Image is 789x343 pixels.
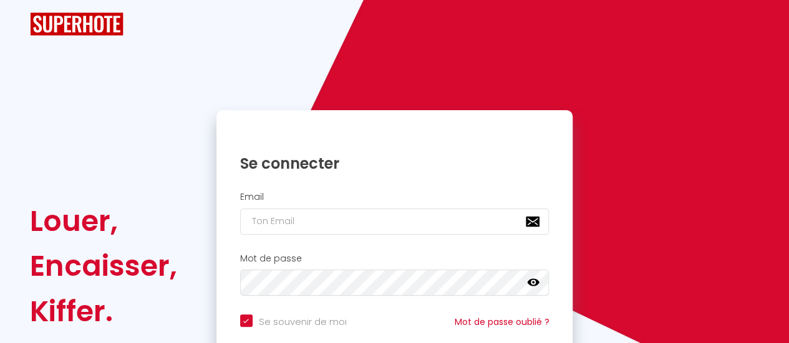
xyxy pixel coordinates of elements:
[10,5,47,42] button: Ouvrir le widget de chat LiveChat
[240,154,549,173] h1: Se connecter
[30,199,177,243] div: Louer,
[240,192,549,202] h2: Email
[240,209,549,235] input: Ton Email
[30,243,177,288] div: Encaisser,
[30,289,177,334] div: Kiffer.
[30,12,123,35] img: SuperHote logo
[240,253,549,264] h2: Mot de passe
[454,316,549,328] a: Mot de passe oublié ?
